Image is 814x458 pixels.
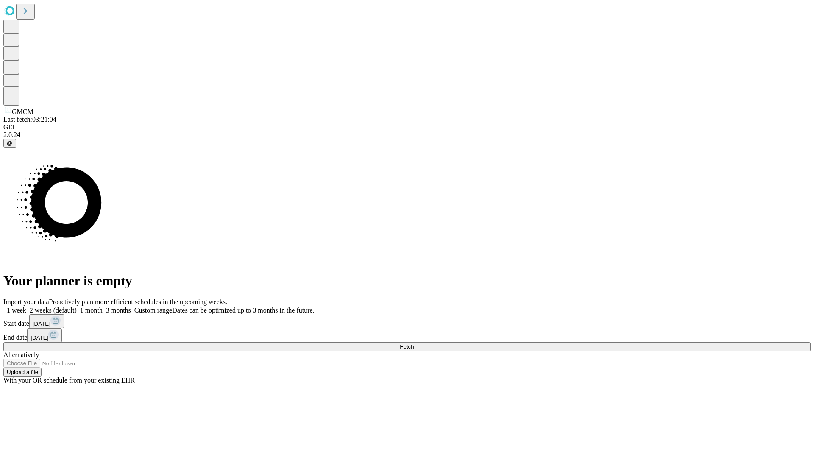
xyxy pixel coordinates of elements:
[12,108,33,115] span: GMCM
[3,131,811,139] div: 2.0.241
[31,335,48,341] span: [DATE]
[3,123,811,131] div: GEI
[27,328,62,342] button: [DATE]
[49,298,227,305] span: Proactively plan more efficient schedules in the upcoming weeks.
[80,307,103,314] span: 1 month
[3,314,811,328] div: Start date
[3,351,39,358] span: Alternatively
[106,307,131,314] span: 3 months
[7,140,13,146] span: @
[30,307,77,314] span: 2 weeks (default)
[3,139,16,148] button: @
[33,321,50,327] span: [DATE]
[3,377,135,384] span: With your OR schedule from your existing EHR
[7,307,26,314] span: 1 week
[172,307,314,314] span: Dates can be optimized up to 3 months in the future.
[3,328,811,342] div: End date
[3,368,42,377] button: Upload a file
[29,314,64,328] button: [DATE]
[134,307,172,314] span: Custom range
[3,116,56,123] span: Last fetch: 03:21:04
[3,298,49,305] span: Import your data
[3,342,811,351] button: Fetch
[400,343,414,350] span: Fetch
[3,273,811,289] h1: Your planner is empty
